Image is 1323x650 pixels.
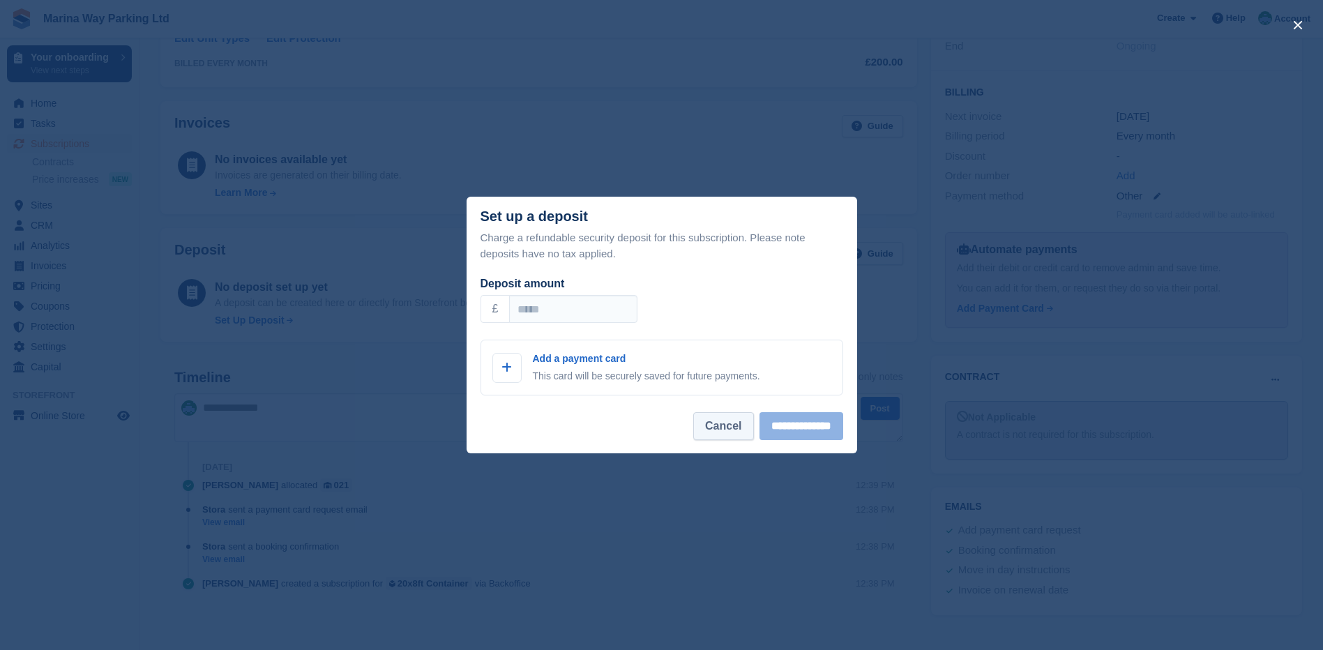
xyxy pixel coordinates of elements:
[481,209,588,225] div: Set up a deposit
[693,412,753,440] button: Cancel
[1287,14,1309,36] button: close
[481,230,843,262] p: Charge a refundable security deposit for this subscription. Please note deposits have no tax appl...
[533,369,760,384] p: This card will be securely saved for future payments.
[533,352,760,366] p: Add a payment card
[481,340,843,395] a: Add a payment card This card will be securely saved for future payments.
[481,278,565,289] label: Deposit amount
